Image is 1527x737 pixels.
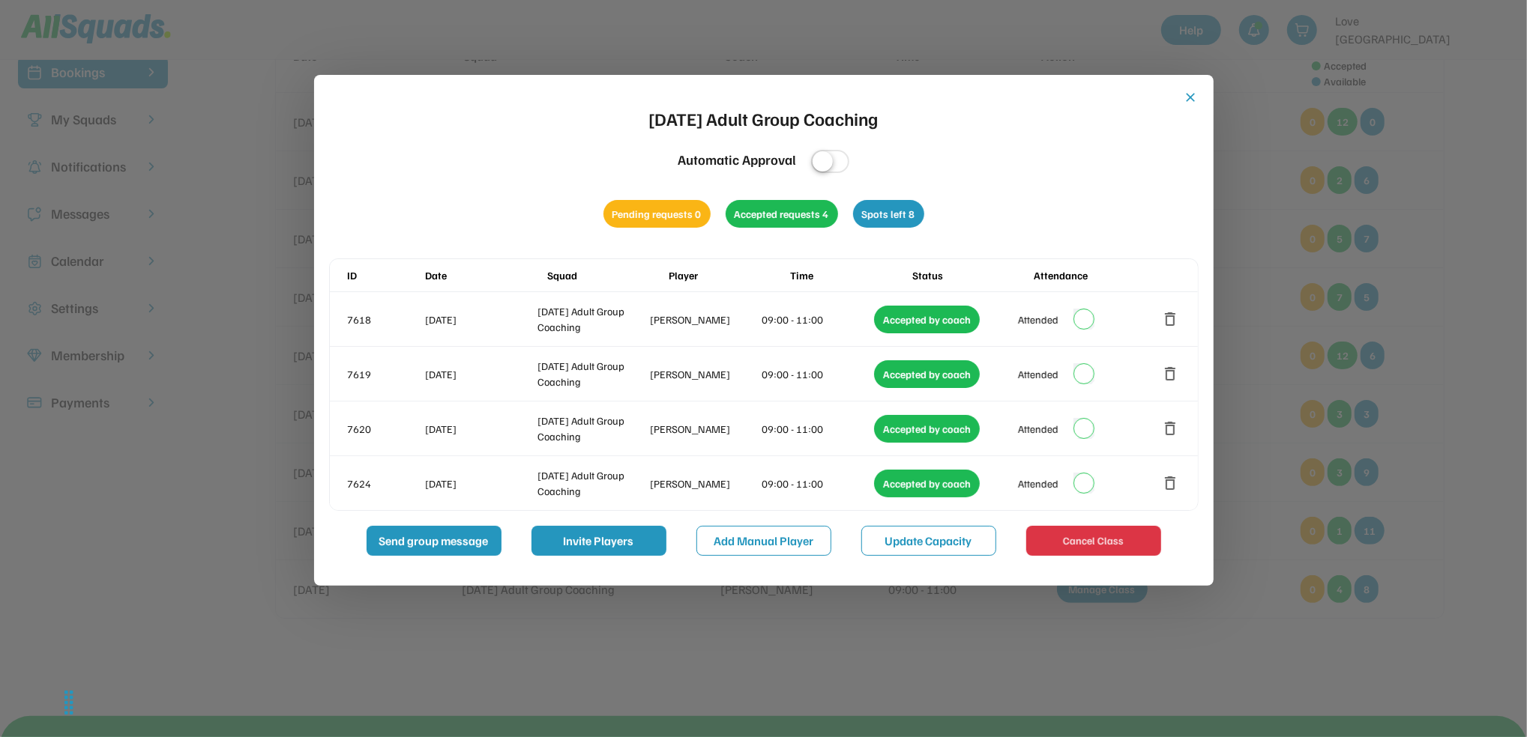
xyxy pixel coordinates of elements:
div: Pending requests 0 [603,200,711,228]
div: Attended [1018,476,1058,491]
div: 7620 [348,421,423,437]
div: Attendance [1034,267,1152,283]
button: delete [1162,310,1180,328]
div: Status [912,267,1031,283]
div: Attended [1018,421,1058,437]
div: Accepted by coach [874,360,980,388]
button: Send group message [367,526,502,556]
div: [DATE] Adult Group Coaching [649,105,879,132]
div: Accepted by coach [874,470,980,497]
div: 7618 [348,312,423,327]
div: Accepted by coach [874,306,980,333]
div: Accepted by coach [874,415,980,443]
div: Player [669,267,787,283]
div: [DATE] [426,421,535,437]
button: Add Manual Player [696,526,831,556]
button: delete [1162,365,1180,383]
div: [DATE] Adult Group Coaching [537,358,647,389]
button: delete [1162,419,1180,437]
div: [PERSON_NAME] [650,312,759,327]
div: 7624 [348,476,423,491]
div: Accepted requests 4 [726,200,838,228]
div: 09:00 - 11:00 [762,312,872,327]
div: 09:00 - 11:00 [762,476,872,491]
button: close [1184,90,1199,105]
div: 7619 [348,366,423,382]
div: Attended [1018,312,1058,327]
div: [PERSON_NAME] [650,421,759,437]
div: [DATE] [426,476,535,491]
div: Spots left 8 [853,200,924,228]
button: Update Capacity [861,526,996,556]
div: 09:00 - 11:00 [762,421,872,437]
div: ID [348,267,423,283]
div: Automatic Approval [678,150,796,170]
div: Squad [547,267,666,283]
div: [DATE] [426,312,535,327]
div: [PERSON_NAME] [650,366,759,382]
button: Cancel Class [1026,526,1161,556]
div: Attended [1018,366,1058,382]
div: [DATE] Adult Group Coaching [537,303,647,335]
button: delete [1162,474,1180,492]
div: [DATE] Adult Group Coaching [537,413,647,444]
div: Date [426,267,544,283]
div: [DATE] [426,366,535,382]
div: Time [790,267,909,283]
div: 09:00 - 11:00 [762,366,872,382]
button: Invite Players [531,526,666,556]
div: [DATE] Adult Group Coaching [537,467,647,499]
div: [PERSON_NAME] [650,476,759,491]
